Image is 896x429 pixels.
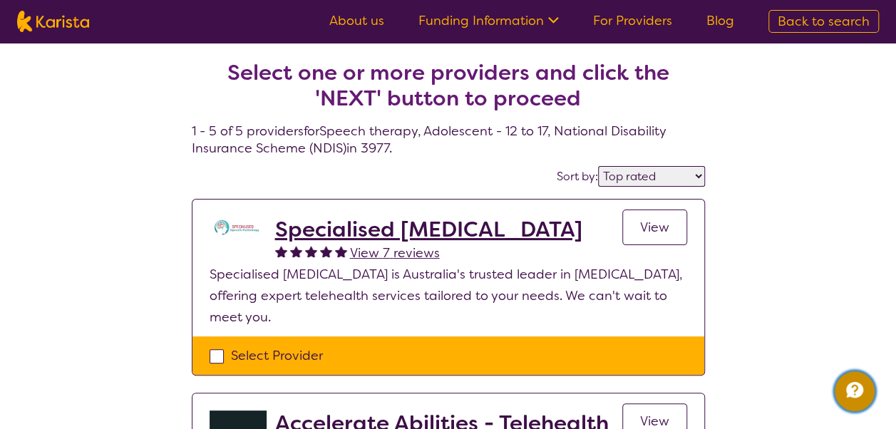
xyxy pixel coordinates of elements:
[593,12,672,29] a: For Providers
[335,245,347,257] img: fullstar
[320,245,332,257] img: fullstar
[557,169,598,184] label: Sort by:
[275,245,287,257] img: fullstar
[350,244,440,262] span: View 7 reviews
[275,217,582,242] a: Specialised [MEDICAL_DATA]
[418,12,559,29] a: Funding Information
[17,11,89,32] img: Karista logo
[350,242,440,264] a: View 7 reviews
[640,219,669,236] span: View
[209,60,688,111] h2: Select one or more providers and click the 'NEXT' button to proceed
[622,210,687,245] a: View
[835,371,875,411] button: Channel Menu
[329,12,384,29] a: About us
[192,26,705,157] h4: 1 - 5 of 5 providers for Speech therapy , Adolescent - 12 to 17 , National Disability Insurance S...
[210,217,267,238] img: tc7lufxpovpqcirzzyzq.png
[210,264,687,328] p: Specialised [MEDICAL_DATA] is Australia's trusted leader in [MEDICAL_DATA], offering expert teleh...
[778,13,870,30] span: Back to search
[290,245,302,257] img: fullstar
[768,10,879,33] a: Back to search
[706,12,734,29] a: Blog
[305,245,317,257] img: fullstar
